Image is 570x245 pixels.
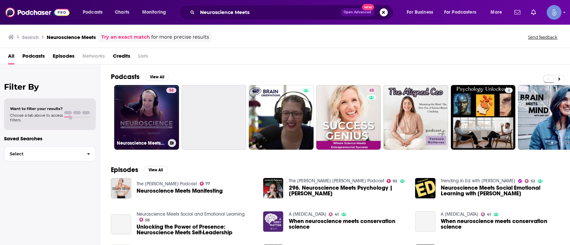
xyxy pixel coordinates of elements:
button: Open AdvancedNew [341,8,374,16]
h3: Search [22,34,39,40]
h3: Neuroscience Meets [47,34,96,40]
a: When neuroscience meets conservation science [289,218,407,230]
a: Unlocking the Power of Presence: Neuroscience Meets Self-Leadership [111,214,131,235]
a: When neuroscience meets conservation science [441,218,559,230]
span: 48 [369,87,374,94]
a: Show notifications dropdown [528,7,539,18]
a: The Jordan B. Peterson Podcast [289,178,384,184]
span: Monitoring [142,8,166,17]
a: 48 [316,85,381,150]
a: Unlocking the Power of Presence: Neuroscience Meets Self-Leadership [137,224,255,235]
button: open menu [78,7,111,18]
a: 8 [505,88,513,93]
span: Neuroscience Meets Social Emotional Learning with [PERSON_NAME] [441,185,559,196]
input: Search podcasts, credits, & more... [197,7,341,18]
a: PodcastsView All [111,73,169,81]
a: 41 [329,212,339,216]
button: open menu [402,7,441,18]
a: 52 [525,179,535,183]
span: For Business [407,8,433,17]
h3: Neuroscience Meets Social and Emotional Learning [117,140,165,146]
span: Charts [115,8,129,17]
p: Saved Searches [4,135,96,142]
h2: Podcasts [111,73,140,81]
img: Neuroscience Meets Manifesting [111,178,131,198]
span: 58 [169,87,174,94]
img: User Profile [547,5,561,20]
button: open menu [138,7,175,18]
button: View All [145,73,169,81]
a: Charts [111,7,133,18]
img: When neuroscience meets conservation science [263,211,283,232]
span: Open Advanced [344,11,371,14]
button: Show profile menu [547,5,561,20]
a: A Grey Matter [289,211,326,217]
a: Neuroscience Meets Social and Emotional Learning [137,211,245,217]
span: 41 [487,213,491,216]
a: 58 [166,88,176,93]
span: 77 [205,182,210,185]
img: 296. Neuroscience Meets Psychology | Dr. Andrew Huberman [263,178,283,198]
span: Podcasts [83,8,103,17]
a: 58 [139,218,150,222]
button: Send feedback [526,34,559,40]
a: Neuroscience Meets Manifesting [137,188,223,194]
a: The Hilary Silver Podcast [137,181,197,187]
a: Podcasts [22,51,45,64]
span: 41 [335,213,339,216]
span: 58 [145,219,150,222]
a: Trending In Ed with Mike Palmer [441,178,515,184]
button: open menu [440,7,486,18]
a: 41 [481,212,491,216]
a: Episodes [53,51,74,64]
a: Show notifications dropdown [512,7,523,18]
a: 48 [366,88,376,93]
span: 296. Neuroscience Meets Psychology | [PERSON_NAME] [289,185,407,196]
img: Neuroscience Meets Social Emotional Learning with Andrea Samadi [415,178,435,198]
span: Choose a tab above to access filters. [10,113,63,122]
h2: Filter By [4,82,96,92]
span: Networks [82,51,105,64]
a: Credits [113,51,130,64]
h2: Episodes [111,166,138,174]
span: Lists [138,51,148,64]
a: 8 [451,85,516,150]
button: View All [144,166,168,174]
span: Select [4,152,81,156]
a: Try an exact match [101,33,150,41]
a: 77 [200,182,210,186]
span: New [362,4,374,10]
span: Want to filter your results? [10,106,63,111]
a: All [8,51,14,64]
span: 92 [393,180,397,183]
a: 296. Neuroscience Meets Psychology | Dr. Andrew Huberman [289,185,407,196]
a: A Grey Matter [441,211,478,217]
img: Podchaser - Follow, Share and Rate Podcasts [5,6,69,19]
a: EpisodesView All [111,166,168,174]
span: 52 [531,180,535,183]
a: 92 [387,179,397,183]
a: Neuroscience Meets Social Emotional Learning with Andrea Samadi [441,185,559,196]
span: Logged in as Spiral5-G1 [547,5,561,20]
span: for more precise results [151,33,209,41]
a: 58Neuroscience Meets Social and Emotional Learning [114,85,179,150]
span: More [491,8,502,17]
div: Search podcasts, credits, & more... [185,5,400,20]
span: 8 [508,87,510,94]
a: When neuroscience meets conservation science [415,211,435,232]
button: Select [4,146,96,161]
span: For Podcasters [444,8,476,17]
